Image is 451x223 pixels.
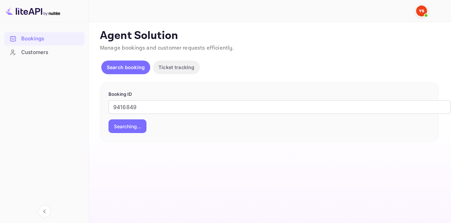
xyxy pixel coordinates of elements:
[107,64,145,71] p: Search booking
[4,32,85,45] div: Bookings
[21,49,81,56] div: Customers
[158,64,194,71] p: Ticket tracking
[108,119,146,133] button: Searching...
[100,44,234,52] span: Manage bookings and customer requests efficiently.
[416,5,427,16] img: Yandex Support
[21,35,81,43] div: Bookings
[108,100,451,114] input: Enter Booking ID (e.g., 63782194)
[100,29,439,43] p: Agent Solution
[38,205,51,218] button: Collapse navigation
[108,91,430,98] p: Booking ID
[4,32,85,45] a: Bookings
[4,46,85,58] a: Customers
[5,5,60,16] img: LiteAPI logo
